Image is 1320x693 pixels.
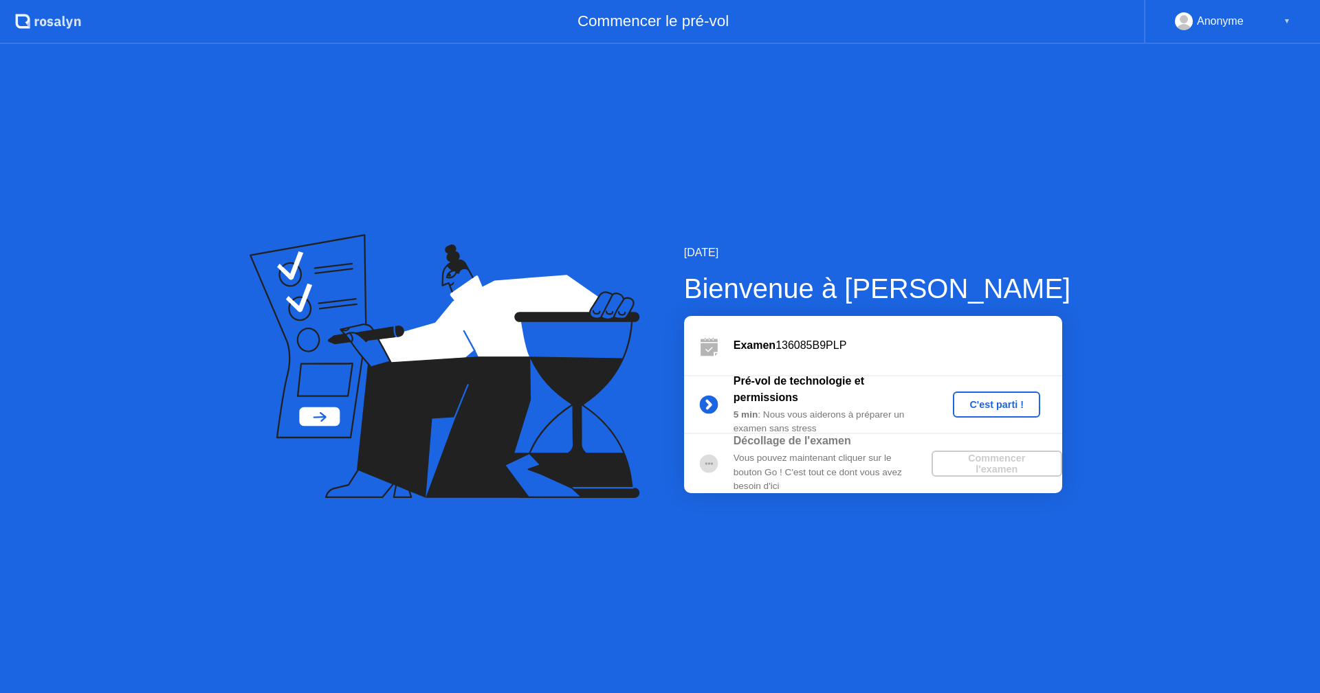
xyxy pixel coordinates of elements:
div: C'est parti ! [958,399,1035,410]
div: Commencer l'examen [937,453,1057,475]
div: : Nous vous aiderons à préparer un examen sans stress [734,408,932,436]
div: 136085B9PLP [734,337,1062,354]
div: Bienvenue à [PERSON_NAME] [684,268,1070,309]
div: [DATE] [684,245,1070,261]
b: Pré-vol de technologie et permissions [734,375,864,403]
button: Commencer l'examen [932,451,1062,477]
div: Anonyme [1197,12,1244,30]
b: Examen [734,339,775,351]
b: 5 min [734,409,758,420]
b: Décollage de l'examen [734,435,851,446]
button: C'est parti ! [953,391,1040,418]
div: ▼ [1284,12,1290,30]
div: Vous pouvez maintenant cliquer sur le bouton Go ! C'est tout ce dont vous avez besoin d'ici [734,451,932,493]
